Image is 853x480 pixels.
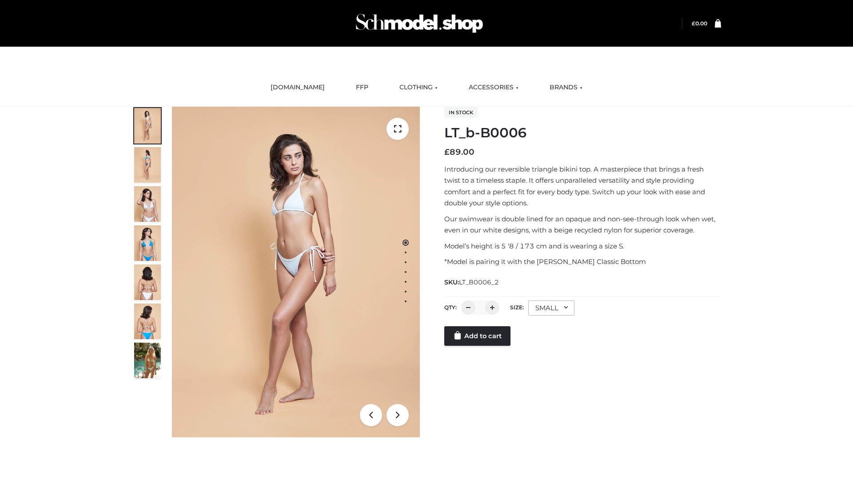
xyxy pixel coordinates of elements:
[459,278,499,286] span: LT_B0006_2
[134,343,161,378] img: Arieltop_CloudNine_AzureSky2.jpg
[172,107,420,437] img: LT_b-B0006
[134,264,161,300] img: ArielClassicBikiniTop_CloudNine_AzureSky_OW114ECO_7-scaled.jpg
[444,304,457,311] label: QTY:
[264,78,331,97] a: [DOMAIN_NAME]
[543,78,589,97] a: BRANDS
[134,186,161,222] img: ArielClassicBikiniTop_CloudNine_AzureSky_OW114ECO_3-scaled.jpg
[692,20,707,27] bdi: 0.00
[134,304,161,339] img: ArielClassicBikiniTop_CloudNine_AzureSky_OW114ECO_8-scaled.jpg
[134,108,161,144] img: ArielClassicBikiniTop_CloudNine_AzureSky_OW114ECO_1-scaled.jpg
[692,20,707,27] a: £0.00
[444,125,721,141] h1: LT_b-B0006
[444,147,474,157] bdi: 89.00
[444,277,500,288] span: SKU:
[134,225,161,261] img: ArielClassicBikiniTop_CloudNine_AzureSky_OW114ECO_4-scaled.jpg
[444,147,450,157] span: £
[528,300,574,316] div: SMALL
[349,78,375,97] a: FFP
[353,6,486,41] img: Schmodel Admin 964
[444,326,510,346] a: Add to cart
[444,107,478,118] span: In stock
[444,240,721,252] p: Model’s height is 5 ‘8 / 173 cm and is wearing a size S.
[444,256,721,268] p: *Model is pairing it with the [PERSON_NAME] Classic Bottom
[444,213,721,236] p: Our swimwear is double lined for an opaque and non-see-through look when wet, even in our white d...
[444,164,721,209] p: Introducing our reversible triangle bikini top. A masterpiece that brings a fresh twist to a time...
[510,304,524,311] label: Size:
[462,78,525,97] a: ACCESSORIES
[134,147,161,183] img: ArielClassicBikiniTop_CloudNine_AzureSky_OW114ECO_2-scaled.jpg
[692,20,695,27] span: £
[393,78,444,97] a: CLOTHING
